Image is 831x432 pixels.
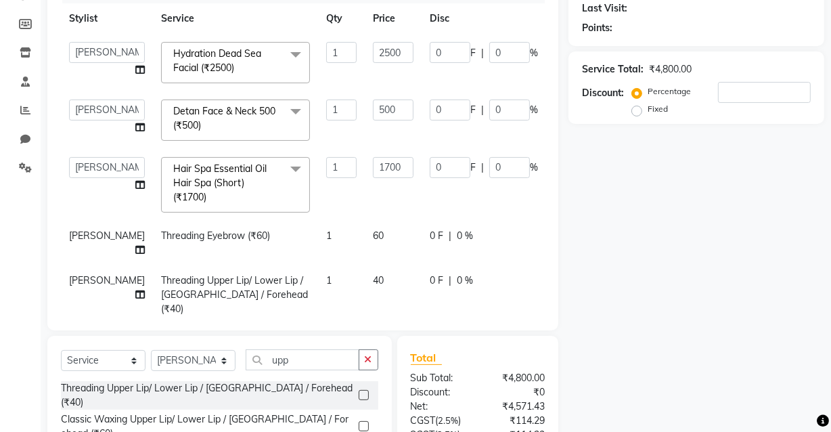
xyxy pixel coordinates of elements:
[173,105,275,131] span: Detan Face & Neck 500 (₹500)
[481,46,484,60] span: |
[373,274,384,286] span: 40
[582,1,627,16] div: Last Visit:
[649,62,692,77] div: ₹4,800.00
[449,274,451,288] span: |
[326,274,332,286] span: 1
[61,381,353,410] div: Threading Upper Lip/ Lower Lip / [GEOGRAPHIC_DATA] / Forehead (₹40)
[470,46,476,60] span: F
[582,86,624,100] div: Discount:
[401,385,478,399] div: Discount:
[457,274,473,288] span: 0 %
[365,3,422,34] th: Price
[481,103,484,117] span: |
[61,3,153,34] th: Stylist
[173,47,261,74] span: Hydration Dead Sea Facial (₹2500)
[648,85,691,98] label: Percentage
[457,229,473,243] span: 0 %
[318,3,365,34] th: Qty
[449,229,451,243] span: |
[470,103,476,117] span: F
[173,163,267,204] span: Hair Spa Essential Oil Hair Spa (Short) (₹1700)
[153,3,318,34] th: Service
[648,103,668,115] label: Fixed
[234,62,240,74] a: x
[69,274,145,286] span: [PERSON_NAME]
[478,414,555,428] div: ₹114.29
[411,351,442,365] span: Total
[69,230,145,242] span: [PERSON_NAME]
[401,414,478,428] div: ( )
[530,46,538,60] span: %
[530,160,538,175] span: %
[478,399,555,414] div: ₹4,571.43
[481,160,484,175] span: |
[439,415,459,426] span: 2.5%
[411,414,436,427] span: CGST
[246,349,359,370] input: Search or Scan
[161,274,308,315] span: Threading Upper Lip/ Lower Lip / [GEOGRAPHIC_DATA] / Forehead (₹40)
[373,230,384,242] span: 60
[478,385,555,399] div: ₹0
[530,103,538,117] span: %
[478,371,555,385] div: ₹4,800.00
[430,229,443,243] span: 0 F
[582,21,612,35] div: Points:
[161,230,270,242] span: Threading Eyebrow (₹60)
[422,3,546,34] th: Disc
[582,62,644,77] div: Service Total:
[201,119,207,131] a: x
[326,230,332,242] span: 1
[430,274,443,288] span: 0 F
[401,399,478,414] div: Net:
[401,371,478,385] div: Sub Total:
[206,191,212,203] a: x
[470,160,476,175] span: F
